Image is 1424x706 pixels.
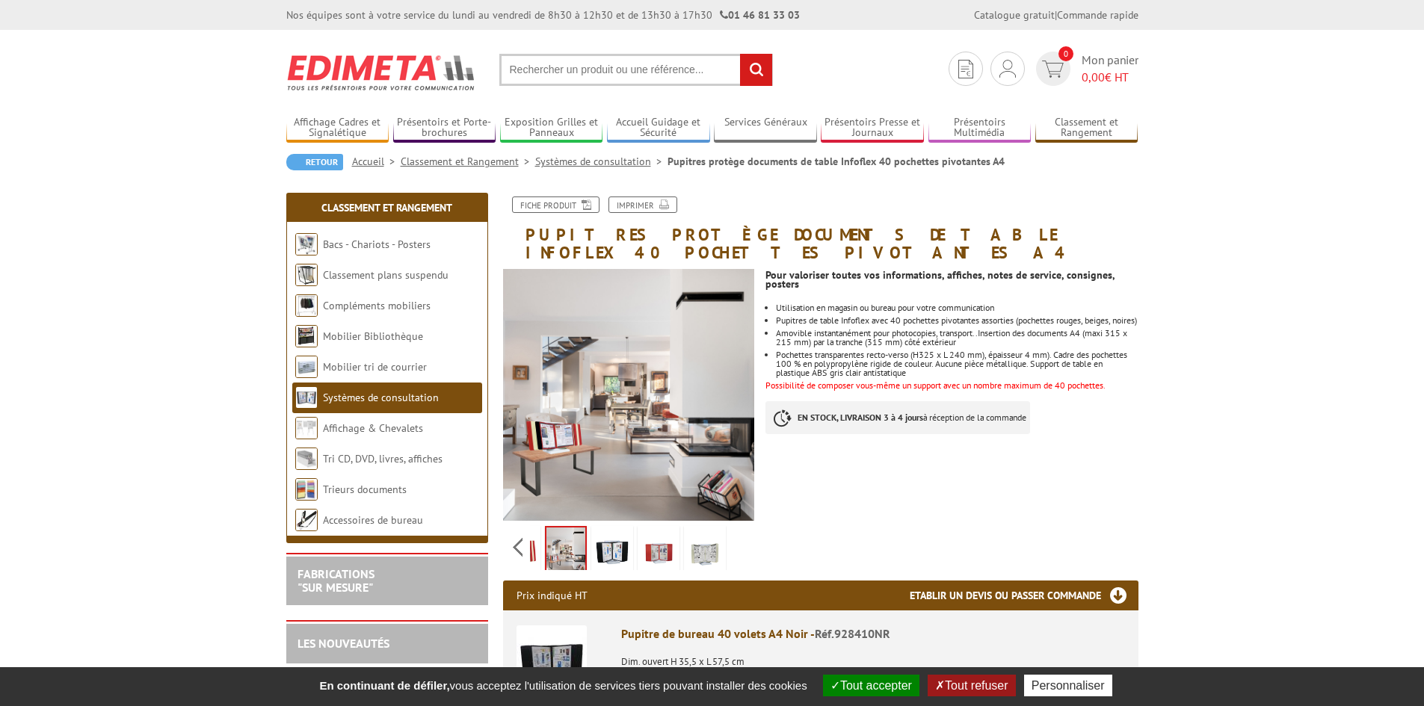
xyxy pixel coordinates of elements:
[740,54,772,86] input: rechercher
[776,329,1138,347] li: Amovible instantanément pour photocopies, transport..Insertion des documents A4 (maxi 315 x 215 m...
[594,529,630,575] img: pupitre_de_bureau_40_volets_a4_noir_928410nr.jpg
[1082,52,1138,86] span: Mon panier
[323,452,443,465] a: Tri CD, DVD, livres, affiches
[295,264,318,286] img: Classement plans suspendu
[1035,116,1138,140] a: Classement et Rangement
[607,116,710,140] a: Accueil Guidage et Sécurité
[323,421,423,435] a: Affichage & Chevalets
[401,155,535,168] a: Classement et Rangement
[500,116,603,140] a: Exposition Grilles et Panneaux
[319,679,449,692] strong: En continuant de défiler,
[621,646,1125,667] p: Dim. ouvert H 35,5 x L 57,5 cm
[765,401,1030,434] p: à réception de la commande
[352,155,401,168] a: Accueil
[1082,69,1138,86] span: € HT
[503,269,755,521] img: pupitre_de_bureau_40_volets_a4_mise_en_scene_928410be_928410nr_928410vn.jpg
[1058,46,1073,61] span: 0
[668,154,1005,169] li: Pupitres protège documents de table Infoflex 40 pochettes pivotantes A4
[1082,69,1105,84] span: 0,00
[312,679,814,692] span: vous acceptez l'utilisation de services tiers pouvant installer des cookies
[823,675,919,696] button: Tout accepter
[765,268,1115,291] strong: Pour valoriser toutes vos informations, affiches, notes de service, consignes, posters
[974,8,1055,22] a: Catalogue gratuit
[821,116,924,140] a: Présentoirs Presse et Journaux
[286,116,389,140] a: Affichage Cadres et Signalétique
[295,417,318,439] img: Affichage & Chevalets
[295,478,318,501] img: Trieurs documents
[393,116,496,140] a: Présentoirs et Porte-brochures
[714,116,817,140] a: Services Généraux
[517,580,588,610] p: Prix indiqué HT
[295,386,318,409] img: Systèmes de consultation
[323,238,431,251] a: Bacs - Chariots - Posters
[974,7,1138,22] div: |
[298,636,389,651] a: LES NOUVEAUTÉS
[295,325,318,347] img: Mobilier Bibliothèque
[286,7,800,22] div: Nos équipes sont à votre service du lundi au vendredi de 8h30 à 12h30 et de 13h30 à 17h30
[765,380,1105,391] font: Possibilité de composer vous-même un support avec un nombre maximum de 40 pochettes.
[295,233,318,256] img: Bacs - Chariots - Posters
[641,529,676,575] img: pupitre_de_bureau_40_volets_a4_rouge_928410vn.jpg
[323,268,449,282] a: Classement plans suspendu
[295,448,318,470] img: Tri CD, DVD, livres, affiches
[621,625,1125,642] div: Pupitre de bureau 40 volets A4 Noir -
[323,329,423,343] a: Mobilier Bibliothèque
[608,196,677,213] a: Imprimer
[1042,61,1064,78] img: devis rapide
[910,580,1138,610] h3: Etablir un devis ou passer commande
[295,294,318,317] img: Compléments mobiliers
[928,675,1015,696] button: Tout refuser
[999,60,1016,78] img: devis rapide
[323,360,427,374] a: Mobilier tri de courrier
[499,54,773,86] input: Rechercher un produit ou une référence...
[298,566,375,595] a: FABRICATIONS"Sur Mesure"
[958,60,973,78] img: devis rapide
[286,45,477,100] img: Edimeta
[546,527,585,574] img: pupitre_de_bureau_40_volets_a4_mise_en_scene_928410be_928410nr_928410vn.jpg
[720,8,800,22] strong: 01 46 81 33 03
[928,116,1032,140] a: Présentoirs Multimédia
[323,299,431,312] a: Compléments mobiliers
[492,196,1150,261] h1: Pupitres protège documents de table Infoflex 40 pochettes pivotantes A4
[295,509,318,531] img: Accessoires de bureau
[687,529,723,575] img: pupitre_de_bureau_40_volets_a4_beige_928410be.jpg
[776,303,1138,312] li: Utilisation en magasin ou bureau pour votre communication
[286,154,343,170] a: Retour
[323,513,423,527] a: Accessoires de bureau
[323,391,439,404] a: Systèmes de consultation
[815,626,890,641] span: Réf.928410NR
[776,350,1138,377] li: Pochettes transparentes recto-verso (H325 x L 240 mm), épaisseur 4 mm). Cadre des pochettes 100 %...
[321,201,452,214] a: Classement et Rangement
[1032,52,1138,86] a: devis rapide 0 Mon panier 0,00€ HT
[511,535,525,560] span: Previous
[1057,8,1138,22] a: Commande rapide
[535,155,668,168] a: Systèmes de consultation
[1024,675,1112,696] button: Personnaliser (fenêtre modale)
[512,196,600,213] a: Fiche produit
[776,316,1138,325] li: Pupitres de table Infoflex avec 40 pochettes pivotantes assorties (pochettes rouges, beiges, noires)
[323,483,407,496] a: Trieurs documents
[517,625,587,696] img: Pupitre de bureau 40 volets A4 Noir
[295,356,318,378] img: Mobilier tri de courrier
[798,412,923,423] strong: EN STOCK, LIVRAISON 3 à 4 jours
